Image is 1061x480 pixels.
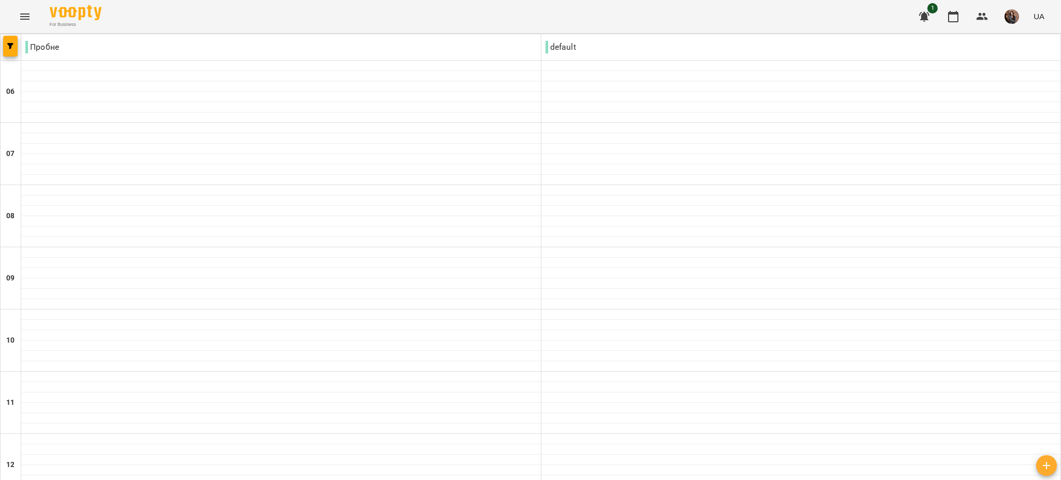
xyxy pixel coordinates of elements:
[546,41,576,53] p: default
[6,148,15,160] h6: 07
[6,397,15,408] h6: 11
[6,273,15,284] h6: 09
[1005,9,1019,24] img: 6c17d95c07e6703404428ddbc75e5e60.jpg
[6,335,15,346] h6: 10
[6,86,15,97] h6: 06
[927,3,938,13] span: 1
[1034,11,1044,22] span: UA
[50,21,102,28] span: For Business
[12,4,37,29] button: Menu
[50,5,102,20] img: Voopty Logo
[1029,7,1049,26] button: UA
[1036,455,1057,476] button: Створити урок
[6,459,15,471] h6: 12
[6,210,15,222] h6: 08
[25,41,59,53] p: Пробне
